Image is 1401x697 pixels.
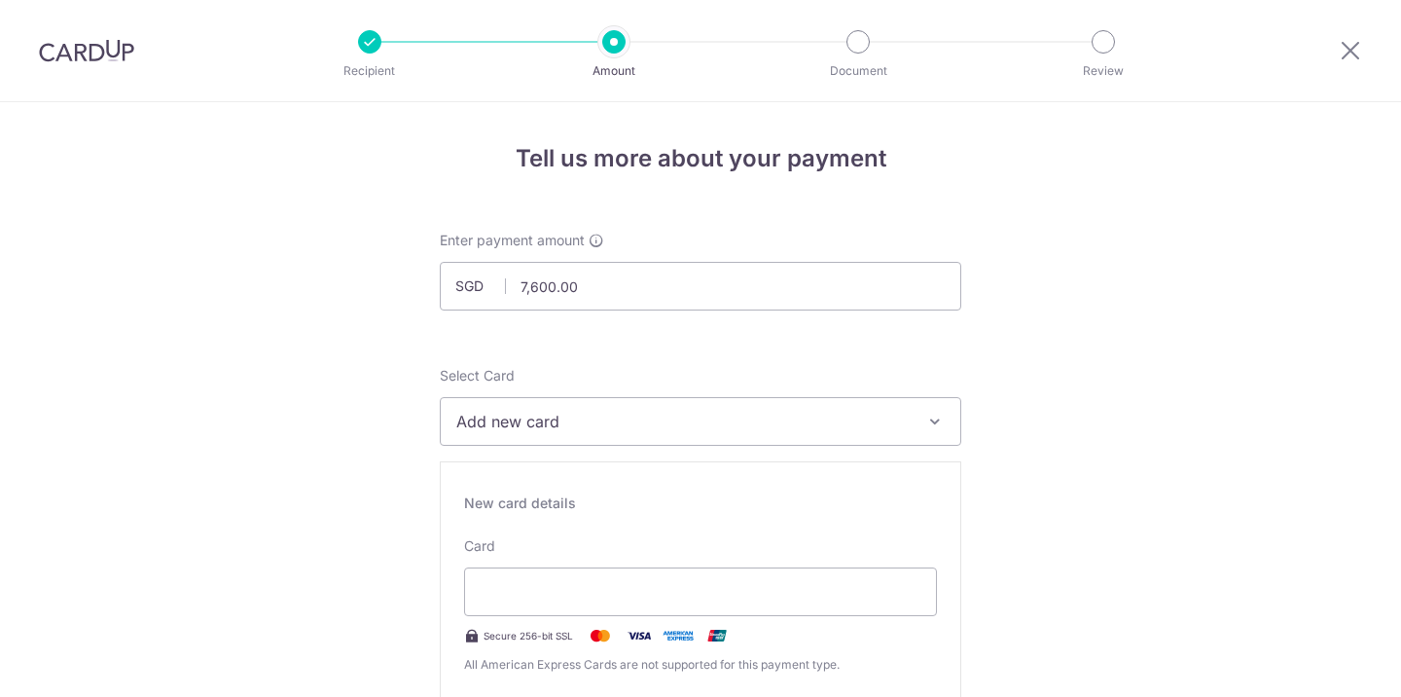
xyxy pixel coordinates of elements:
[542,61,686,81] p: Amount
[581,624,620,647] img: Mastercard
[440,262,961,311] input: 0.00
[298,61,442,81] p: Recipient
[481,580,920,604] iframe: Secure card payment input frame
[698,624,736,647] img: .alt.unionpay
[39,39,134,62] img: CardUp
[464,655,937,675] span: All American Express Cards are not supported for this payment type.
[455,276,506,296] span: SGD
[1031,61,1175,81] p: Review
[464,494,937,513] div: New card details
[659,624,698,647] img: .alt.amex
[1275,639,1382,687] iframe: Opens a widget where you can find more information
[440,367,515,384] span: translation missing: en.payables.payment_networks.credit_card.summary.labels.select_card
[456,410,910,433] span: Add new card
[440,231,585,250] span: Enter payment amount
[464,536,495,556] label: Card
[440,397,961,446] button: Add new card
[786,61,930,81] p: Document
[620,624,659,647] img: Visa
[440,141,961,176] h4: Tell us more about your payment
[484,628,573,643] span: Secure 256-bit SSL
